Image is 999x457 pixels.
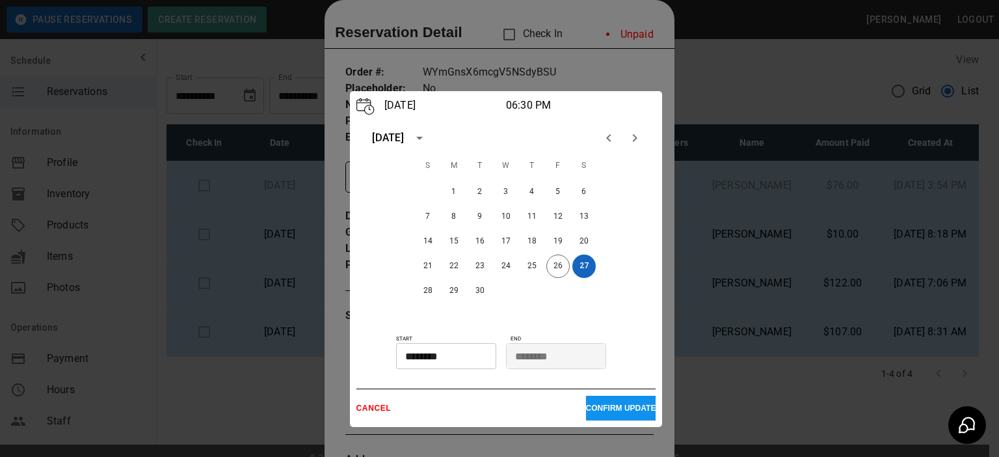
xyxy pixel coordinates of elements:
span: Sunday [416,153,440,179]
button: calendar view is open, switch to year view [408,127,431,149]
button: 11 [520,205,544,228]
span: Friday [546,153,570,179]
button: Next month [622,125,648,151]
button: 9 [468,205,492,228]
button: 1 [442,180,466,204]
button: 4 [520,180,544,204]
button: 17 [494,230,518,253]
p: CANCEL [356,404,586,413]
button: 15 [442,230,466,253]
p: CONFIRM UPDATE [586,404,656,413]
button: 13 [572,205,596,228]
button: 24 [494,255,518,278]
span: Monday [442,153,466,179]
button: 29 [442,279,466,303]
button: 14 [416,230,440,253]
button: 2 [468,180,492,204]
button: 3 [494,180,518,204]
button: Previous month [596,125,622,151]
button: 23 [468,255,492,278]
button: 12 [546,205,570,228]
input: Choose time, selected time is 8:30 PM [506,343,597,369]
button: 10 [494,205,518,228]
button: 19 [546,230,570,253]
button: 22 [442,255,466,278]
div: [DATE] [372,130,405,146]
button: 21 [416,255,440,278]
button: CONFIRM UPDATE [586,396,656,421]
button: 18 [520,230,544,253]
button: 16 [468,230,492,253]
p: [DATE] [381,98,506,113]
button: 27 [572,255,596,278]
button: 7 [416,205,440,228]
span: Saturday [572,153,596,179]
button: 6 [572,180,596,204]
img: Vector [356,98,375,115]
p: 06:30 PM [506,98,631,113]
button: 20 [572,230,596,253]
input: Choose time, selected time is 6:30 PM [396,343,487,369]
span: Tuesday [468,153,492,179]
button: 30 [468,279,492,303]
button: 8 [442,205,466,228]
p: END [511,335,656,343]
span: Wednesday [494,153,518,179]
button: 25 [520,255,544,278]
button: 28 [416,279,440,303]
p: START [396,335,506,343]
button: 5 [546,180,570,204]
button: 26 [546,255,570,278]
span: Thursday [520,153,544,179]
